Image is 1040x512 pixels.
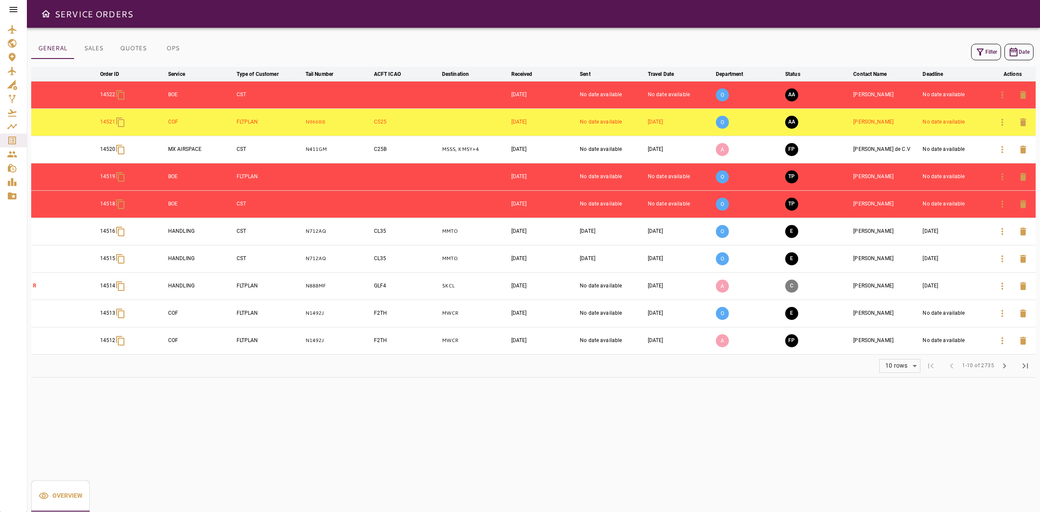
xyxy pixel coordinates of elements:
td: [DATE] [510,163,578,190]
td: CST [235,245,304,272]
p: MMTO [442,255,508,262]
td: BOE [166,81,235,108]
div: Department [716,69,743,79]
div: 10 rows [880,359,920,372]
p: A [716,280,729,293]
button: Date [1004,44,1033,60]
td: [PERSON_NAME] [851,245,921,272]
p: O [716,88,729,101]
td: [PERSON_NAME] [851,190,921,218]
span: 1-10 of 2735 [962,362,994,370]
td: No date available [578,190,646,218]
td: No date available [646,190,714,218]
td: [DATE] [510,136,578,163]
td: No date available [646,163,714,190]
div: Received [511,69,533,79]
td: [DATE] [646,272,714,300]
td: [DATE] [510,327,578,354]
span: Service [168,69,196,79]
td: No date available [921,81,989,108]
span: Previous Page [941,355,962,376]
button: Delete [1013,85,1033,105]
td: CL35 [372,218,440,245]
td: [PERSON_NAME] de C.V [851,136,921,163]
p: O [716,225,729,238]
button: Overview [31,480,90,512]
td: MX AIRSPACE [166,136,235,163]
div: basic tabs example [31,38,192,59]
div: 10 rows [883,362,910,369]
div: Travel Date [648,69,674,79]
td: [DATE] [510,108,578,136]
span: Destination [442,69,480,79]
td: No date available [646,81,714,108]
td: No date available [578,327,646,354]
span: Next Page [994,355,1015,376]
span: Department [716,69,754,79]
button: Delete [1013,112,1033,133]
td: [PERSON_NAME] [851,108,921,136]
td: BOE [166,190,235,218]
td: No date available [921,108,989,136]
button: Delete [1013,303,1033,324]
button: FINAL PREPARATION [785,334,798,347]
button: Details [992,139,1013,160]
div: Order ID [100,69,120,79]
div: Deadline [923,69,943,79]
td: CST [235,81,304,108]
td: FLTPLAN [235,327,304,354]
td: [PERSON_NAME] [851,300,921,327]
p: 14522 [100,91,116,98]
p: 14515 [100,255,116,262]
p: 14521 [100,118,116,126]
span: Tail Number [305,69,344,79]
td: No date available [921,163,989,190]
span: Deadline [923,69,954,79]
p: N1492J [305,310,370,317]
td: No date available [921,190,989,218]
td: [PERSON_NAME] [851,218,921,245]
h6: SERVICE ORDERS [55,7,133,21]
td: No date available [578,136,646,163]
button: EXECUTION [785,225,798,238]
td: COF [166,108,235,136]
td: C525 [372,108,440,136]
td: FLTPLAN [235,272,304,300]
td: No date available [921,300,989,327]
p: O [716,116,729,129]
p: MMTO [442,228,508,235]
td: [DATE] [646,300,714,327]
div: Type of Customer [237,69,279,79]
p: O [716,198,729,211]
div: Status [785,69,800,79]
p: MSSS, KMSY, MSSS, KMSY, MSSS, KMSY [442,146,508,153]
button: Details [992,112,1013,133]
td: GLF4 [372,272,440,300]
td: No date available [578,81,646,108]
td: [DATE] [510,245,578,272]
button: EXECUTION [785,252,798,265]
button: Details [992,194,1013,215]
td: HANDLING [166,245,235,272]
button: GENERAL [31,38,74,59]
td: No date available [578,108,646,136]
button: TRIP PREPARATION [785,198,798,211]
button: Details [992,303,1013,324]
p: A [716,143,729,156]
p: R [33,282,97,290]
span: Received [511,69,544,79]
div: Tail Number [305,69,333,79]
td: [DATE] [510,190,578,218]
p: N712AQ [305,228,370,235]
td: FLTPLAN [235,108,304,136]
button: SALES [74,38,113,59]
td: No date available [921,327,989,354]
p: MWCR [442,337,508,344]
p: 14512 [100,337,116,344]
span: ACFT ICAO [374,69,412,79]
div: Contact Name [853,69,887,79]
button: Details [992,276,1013,297]
td: [PERSON_NAME] [851,327,921,354]
p: O [716,170,729,183]
button: TRIP PREPARATION [785,170,798,183]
